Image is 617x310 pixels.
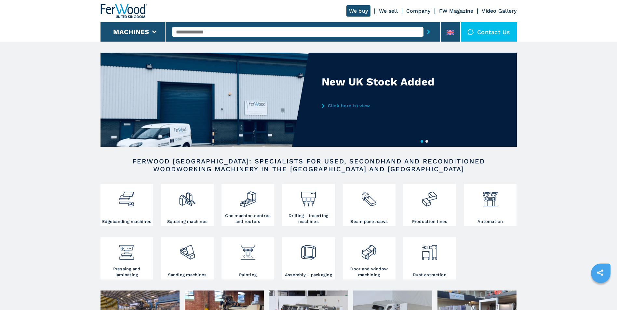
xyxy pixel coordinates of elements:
[379,8,398,14] a: We sell
[221,237,274,279] a: Painting
[300,186,317,208] img: foratrici_inseritrici_2.png
[592,265,608,281] a: sharethis
[101,4,147,18] img: Ferwood
[403,237,456,279] a: Dust extraction
[101,184,153,226] a: Edgebanding machines
[346,5,371,17] a: We buy
[113,28,149,36] button: Machines
[285,272,332,278] h3: Assembly - packaging
[403,184,456,226] a: Production lines
[343,184,396,226] a: Beam panel saws
[102,219,151,225] h3: Edgebanding machines
[161,237,214,279] a: Sanding machines
[439,8,474,14] a: FW Magazine
[413,272,447,278] h3: Dust extraction
[467,29,474,35] img: Contact us
[179,239,196,261] img: levigatrici_2.png
[589,281,612,305] iframe: Chat
[121,157,496,173] h2: FERWOOD [GEOGRAPHIC_DATA]: SPECIALISTS FOR USED, SECONDHAND AND RECONDITIONED WOODWORKING MACHINE...
[482,186,499,208] img: automazione.png
[360,186,378,208] img: sezionatrici_2.png
[282,237,335,279] a: Assembly - packaging
[284,213,333,225] h3: Drilling - inserting machines
[101,53,309,147] img: New UK Stock Added
[406,8,431,14] a: Company
[168,272,207,278] h3: Sanding machines
[343,237,396,279] a: Door and window machining
[421,239,438,261] img: aspirazione_1.png
[118,239,135,261] img: pressa-strettoia.png
[461,22,517,42] div: Contact us
[322,103,449,108] a: Click here to view
[360,239,378,261] img: lavorazione_porte_finestre_2.png
[223,213,273,225] h3: Cnc machine centres and routers
[239,186,257,208] img: centro_di_lavoro_cnc_2.png
[118,186,135,208] img: bordatrici_1.png
[425,140,428,143] button: 2
[161,184,214,226] a: Squaring machines
[282,184,335,226] a: Drilling - inserting machines
[221,184,274,226] a: Cnc machine centres and routers
[482,8,516,14] a: Video Gallery
[477,219,503,225] h3: Automation
[179,186,196,208] img: squadratrici_2.png
[350,219,388,225] h3: Beam panel saws
[423,24,434,39] button: submit-button
[421,186,438,208] img: linee_di_produzione_2.png
[300,239,317,261] img: montaggio_imballaggio_2.png
[412,219,448,225] h3: Production lines
[239,272,257,278] h3: Painting
[167,219,208,225] h3: Squaring machines
[464,184,516,226] a: Automation
[421,140,423,143] button: 1
[239,239,257,261] img: verniciatura_1.png
[102,266,152,278] h3: Pressing and laminating
[344,266,394,278] h3: Door and window machining
[101,237,153,279] a: Pressing and laminating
